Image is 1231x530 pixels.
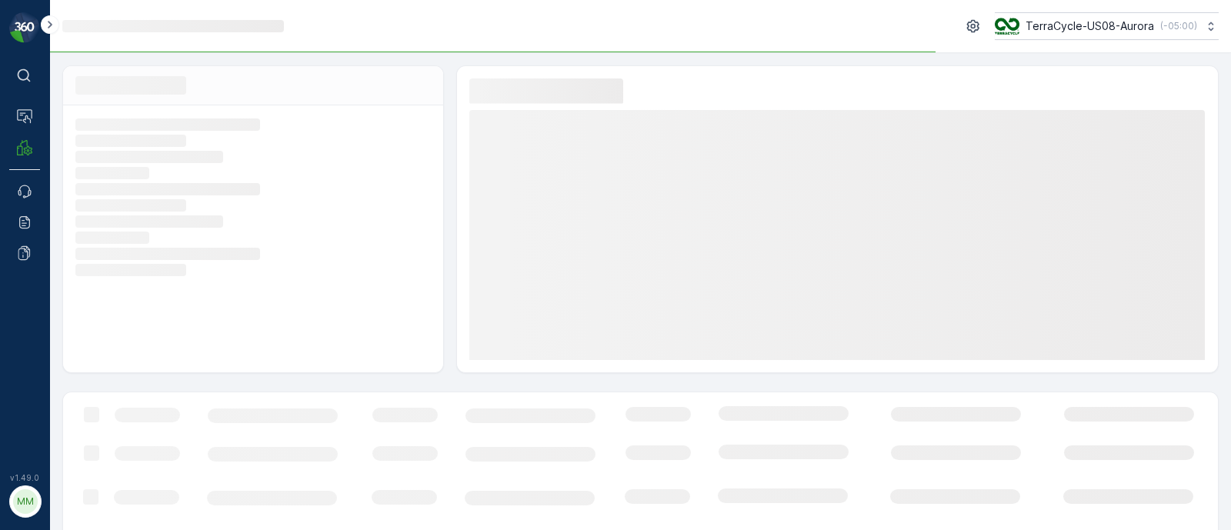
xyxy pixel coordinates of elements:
div: MM [13,489,38,514]
img: logo [9,12,40,43]
p: TerraCycle-US08-Aurora [1026,18,1154,34]
span: v 1.49.0 [9,473,40,482]
p: ( -05:00 ) [1160,20,1197,32]
img: image_ci7OI47.png [995,18,1019,35]
button: TerraCycle-US08-Aurora(-05:00) [995,12,1219,40]
button: MM [9,485,40,518]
